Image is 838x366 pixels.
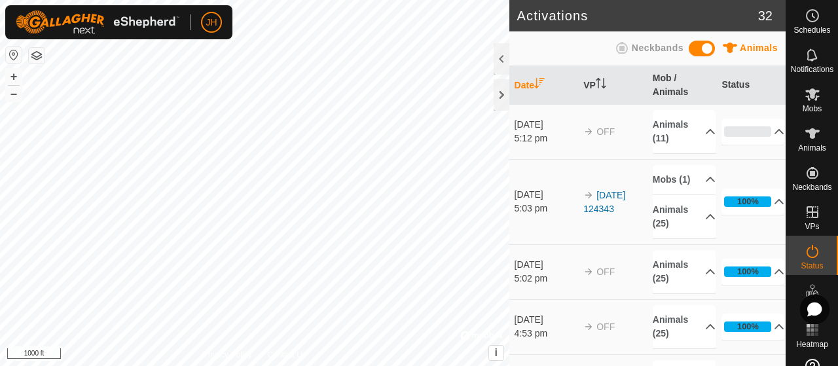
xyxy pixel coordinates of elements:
[724,321,771,332] div: 100%
[583,266,594,277] img: arrow
[494,347,497,358] span: i
[596,266,615,277] span: OFF
[29,48,45,64] button: Map Layers
[721,259,784,285] p-accordion-header: 100%
[16,10,179,34] img: Gallagher Logo
[791,65,833,73] span: Notifications
[653,305,716,348] p-accordion-header: Animals (25)
[6,69,22,84] button: +
[267,349,306,361] a: Contact Us
[583,126,594,137] img: arrow
[758,6,773,26] span: 32
[6,47,22,63] button: Reset Map
[716,66,786,105] th: Status
[647,66,717,105] th: Mob / Animals
[632,43,683,53] span: Neckbands
[534,80,545,90] p-sorticon: Activate to sort
[515,132,577,145] div: 5:12 pm
[793,26,830,34] span: Schedules
[509,66,579,105] th: Date
[515,272,577,285] div: 5:02 pm
[489,346,503,360] button: i
[803,105,822,113] span: Mobs
[798,144,826,152] span: Animals
[517,8,758,24] h2: Activations
[737,265,759,278] div: 100%
[515,313,577,327] div: [DATE]
[805,223,819,230] span: VPs
[653,110,716,153] p-accordion-header: Animals (11)
[596,321,615,332] span: OFF
[515,258,577,272] div: [DATE]
[203,349,252,361] a: Privacy Policy
[578,66,647,105] th: VP
[737,195,759,208] div: 100%
[515,118,577,132] div: [DATE]
[515,188,577,202] div: [DATE]
[724,266,771,277] div: 100%
[721,189,784,215] p-accordion-header: 100%
[206,16,217,29] span: JH
[721,314,784,340] p-accordion-header: 100%
[596,80,606,90] p-sorticon: Activate to sort
[724,196,771,207] div: 100%
[6,86,22,101] button: –
[796,340,828,348] span: Heatmap
[583,190,594,200] img: arrow
[721,119,784,145] p-accordion-header: 0%
[792,183,831,191] span: Neckbands
[737,320,759,333] div: 100%
[740,43,778,53] span: Animals
[724,126,771,137] div: 0%
[583,190,625,214] a: [DATE] 124343
[583,321,594,332] img: arrow
[596,126,615,137] span: OFF
[653,195,716,238] p-accordion-header: Animals (25)
[801,262,823,270] span: Status
[653,165,716,194] p-accordion-header: Mobs (1)
[653,250,716,293] p-accordion-header: Animals (25)
[515,202,577,215] div: 5:03 pm
[515,327,577,340] div: 4:53 pm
